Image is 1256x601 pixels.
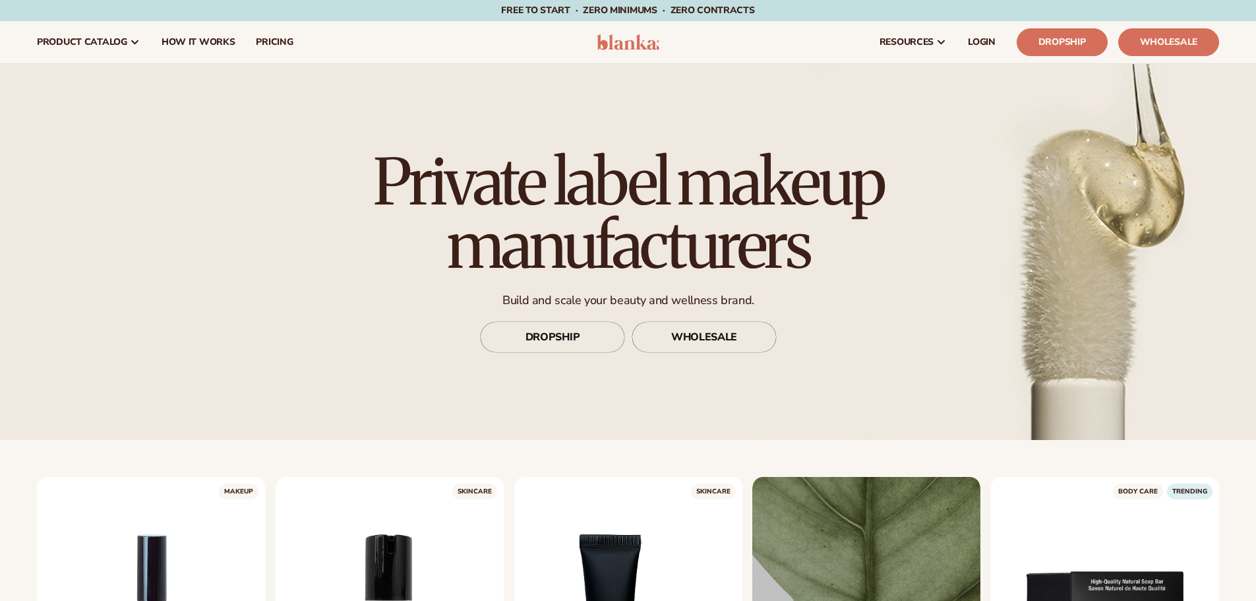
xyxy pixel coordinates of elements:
[245,21,303,63] a: pricing
[1017,28,1108,56] a: Dropship
[597,34,659,50] img: logo
[37,37,127,47] span: product catalog
[869,21,957,63] a: resources
[26,21,151,63] a: product catalog
[162,37,235,47] span: How It Works
[256,37,293,47] span: pricing
[480,322,625,354] a: DROPSHIP
[880,37,934,47] span: resources
[335,293,922,308] p: Build and scale your beauty and wellness brand.
[151,21,246,63] a: How It Works
[632,322,777,354] a: WHOLESALE
[501,4,754,16] span: Free to start · ZERO minimums · ZERO contracts
[1118,28,1219,56] a: Wholesale
[968,37,996,47] span: LOGIN
[335,150,922,277] h1: Private label makeup manufacturers
[957,21,1006,63] a: LOGIN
